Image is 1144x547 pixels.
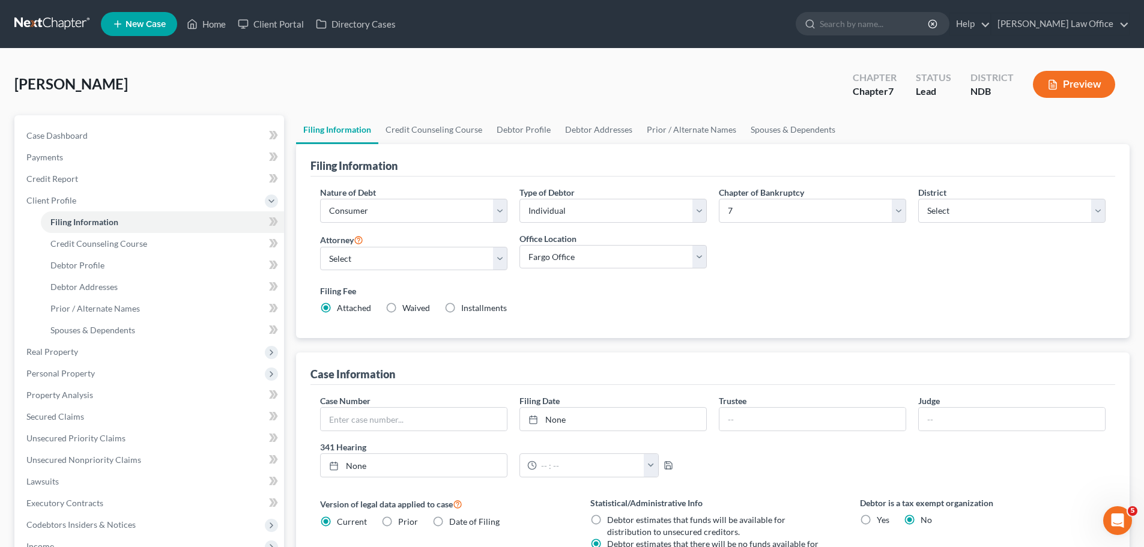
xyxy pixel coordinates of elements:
span: Spouses & Dependents [50,325,135,335]
a: Unsecured Priority Claims [17,428,284,449]
label: Judge [918,394,940,407]
span: Real Property [26,346,78,357]
a: Filing Information [296,115,378,144]
a: Debtor Addresses [41,276,284,298]
a: Prior / Alternate Names [41,298,284,319]
span: Prior / Alternate Names [50,303,140,313]
a: Prior / Alternate Names [640,115,743,144]
a: Spouses & Dependents [41,319,284,341]
label: Case Number [320,394,371,407]
a: Credit Report [17,168,284,190]
span: Yes [877,515,889,525]
label: Filing Date [519,394,560,407]
a: Debtor Profile [41,255,284,276]
a: Payments [17,147,284,168]
label: Attorney [320,232,363,247]
label: Trustee [719,394,746,407]
a: Executory Contracts [17,492,284,514]
label: Debtor is a tax exempt organization [860,497,1106,509]
span: Filing Information [50,217,118,227]
a: Credit Counseling Course [41,233,284,255]
span: Debtor Addresses [50,282,118,292]
span: New Case [126,20,166,29]
span: Personal Property [26,368,95,378]
a: Lawsuits [17,471,284,492]
a: Debtor Profile [489,115,558,144]
a: Filing Information [41,211,284,233]
span: [PERSON_NAME] [14,75,128,92]
span: Installments [461,303,507,313]
input: Enter case number... [321,408,507,431]
span: Attached [337,303,371,313]
input: -- [919,408,1105,431]
span: Debtor estimates that funds will be available for distribution to unsecured creditors. [607,515,785,537]
a: Help [950,13,990,35]
span: Credit Report [26,174,78,184]
input: -- : -- [537,454,644,477]
div: Case Information [310,367,395,381]
a: None [321,454,507,477]
a: Debtor Addresses [558,115,640,144]
label: Type of Debtor [519,186,575,199]
a: Spouses & Dependents [743,115,843,144]
a: Unsecured Nonpriority Claims [17,449,284,471]
label: Filing Fee [320,285,1106,297]
label: Nature of Debt [320,186,376,199]
span: Case Dashboard [26,130,88,141]
input: -- [719,408,906,431]
span: Property Analysis [26,390,93,400]
a: Home [181,13,232,35]
div: Lead [916,85,951,98]
span: Unsecured Priority Claims [26,433,126,443]
iframe: Intercom live chat [1103,506,1132,535]
a: Directory Cases [310,13,402,35]
span: Credit Counseling Course [50,238,147,249]
span: Waived [402,303,430,313]
label: Statistical/Administrative Info [590,497,836,509]
span: Debtor Profile [50,260,104,270]
span: 5 [1128,506,1137,516]
span: Date of Filing [449,516,500,527]
div: Chapter [853,85,897,98]
a: None [520,408,706,431]
div: District [970,71,1014,85]
label: District [918,186,946,199]
a: Credit Counseling Course [378,115,489,144]
span: 7 [888,85,894,97]
a: Case Dashboard [17,125,284,147]
span: Unsecured Nonpriority Claims [26,455,141,465]
span: Current [337,516,367,527]
a: [PERSON_NAME] Law Office [991,13,1129,35]
span: Prior [398,516,418,527]
span: Executory Contracts [26,498,103,508]
span: Codebtors Insiders & Notices [26,519,136,530]
span: Payments [26,152,63,162]
label: 341 Hearing [314,441,713,453]
button: Preview [1033,71,1115,98]
a: Client Portal [232,13,310,35]
span: Client Profile [26,195,76,205]
input: Search by name... [820,13,930,35]
span: Lawsuits [26,476,59,486]
label: Office Location [519,232,577,245]
div: Filing Information [310,159,398,173]
div: Chapter [853,71,897,85]
a: Property Analysis [17,384,284,406]
div: Status [916,71,951,85]
span: No [921,515,932,525]
span: Secured Claims [26,411,84,422]
label: Version of legal data applied to case [320,497,566,511]
a: Secured Claims [17,406,284,428]
div: NDB [970,85,1014,98]
label: Chapter of Bankruptcy [719,186,804,199]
